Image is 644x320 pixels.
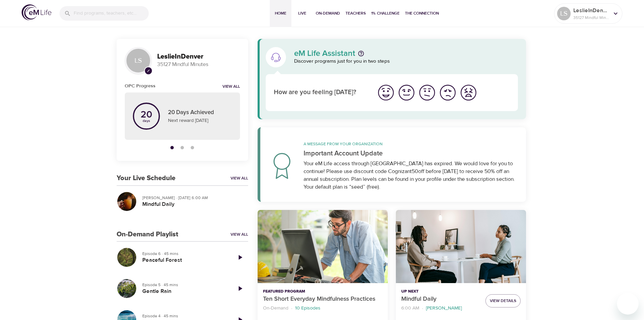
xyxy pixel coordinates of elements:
iframe: Button to launch messaging window [617,293,639,315]
img: logo [22,4,51,20]
span: 1% Challenge [371,10,400,17]
p: Episode 4 · 45 mins [142,313,226,319]
img: eM Life Assistant [270,52,281,63]
p: A message from your organization [304,141,518,147]
p: days [141,120,152,122]
nav: breadcrumb [401,304,480,313]
p: Episode 5 · 45 mins [142,282,226,288]
a: Play Episode [232,280,248,297]
img: worst [459,83,478,102]
button: Gentle Rain [117,278,137,299]
img: ok [418,83,436,102]
h5: Gentle Rain [142,288,226,295]
p: How are you feeling [DATE]? [274,88,367,98]
span: View Details [490,297,516,304]
h5: Peaceful Forest [142,257,226,264]
h3: Your Live Schedule [117,174,175,182]
p: Featured Program [263,289,382,295]
h3: LeslieInDenver [157,53,240,61]
p: Up Next [401,289,480,295]
p: 10 Episodes [295,305,320,312]
button: I'm feeling worst [458,82,479,103]
span: On-Demand [316,10,340,17]
button: Ten Short Everyday Mindfulness Practices [258,210,388,283]
button: I'm feeling great [376,82,396,103]
p: 6:00 AM [401,305,419,312]
button: I'm feeling ok [417,82,437,103]
button: Mindful Daily [396,210,526,283]
h5: Mindful Daily [142,201,243,208]
button: I'm feeling bad [437,82,458,103]
img: good [397,83,416,102]
li: · [422,304,423,313]
a: View All [231,232,248,237]
div: Your eM Life access through [GEOGRAPHIC_DATA] has expired. We would love for you to continue! Ple... [304,160,518,191]
p: Ten Short Everyday Mindfulness Practices [263,295,382,304]
button: I'm feeling good [396,82,417,103]
p: Mindful Daily [401,295,480,304]
p: Episode 6 · 45 mins [142,251,226,257]
p: Discover programs just for you in two steps [294,58,518,65]
input: Find programs, teachers, etc... [74,6,149,21]
p: Next reward [DATE] [168,117,232,124]
p: Important Account Update [304,148,518,158]
span: Teachers [345,10,366,17]
a: Play Episode [232,249,248,265]
span: Live [294,10,310,17]
p: On-Demand [263,305,288,312]
span: Home [272,10,289,17]
div: LS [125,47,152,74]
h6: OPC Progress [125,82,156,90]
h3: On-Demand Playlist [117,231,178,238]
p: 35127 Mindful Minutes [157,61,240,68]
button: View Details [485,294,521,307]
nav: breadcrumb [263,304,382,313]
p: LeslieInDenver [573,6,609,15]
p: 20 [141,110,152,120]
button: Peaceful Forest [117,247,137,268]
a: View all notifications [222,84,240,90]
img: great [377,83,395,102]
div: LS [557,7,571,20]
a: View All [231,175,248,181]
p: eM Life Assistant [294,49,355,58]
p: 20 Days Achieved [168,108,232,117]
p: [PERSON_NAME] · [DATE] 6:00 AM [142,195,243,201]
li: · [291,304,292,313]
p: [PERSON_NAME] [426,305,462,312]
p: 35127 Mindful Minutes [573,15,609,21]
img: bad [438,83,457,102]
span: The Connection [405,10,439,17]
